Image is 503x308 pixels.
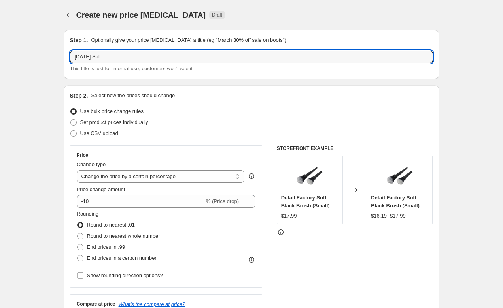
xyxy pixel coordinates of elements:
p: Optionally give your price [MEDICAL_DATA] a title (eg "March 30% off sale on boots") [91,36,286,44]
strike: $17.99 [390,212,406,220]
div: $17.99 [281,212,297,220]
input: -15 [77,195,204,208]
span: Change type [77,162,106,167]
span: % (Price drop) [206,198,239,204]
h2: Step 2. [70,92,88,100]
span: Use CSV upload [80,130,118,136]
span: Draft [212,12,222,18]
span: This title is just for internal use, customers won't see it [70,66,193,71]
span: Create new price [MEDICAL_DATA] [76,11,206,19]
span: Detail Factory Soft Black Brush (Small) [281,195,330,208]
span: Detail Factory Soft Black Brush (Small) [371,195,420,208]
span: Use bulk price change rules [80,108,144,114]
img: P_S_2_80x.png [384,160,416,192]
span: Rounding [77,211,99,217]
p: Select how the prices should change [91,92,175,100]
button: What's the compare at price? [119,301,185,307]
h3: Price [77,152,88,158]
span: End prices in a certain number [87,255,157,261]
span: Set product prices individually [80,119,148,125]
h6: STOREFRONT EXAMPLE [277,145,433,152]
span: Show rounding direction options? [87,272,163,278]
div: help [248,172,255,180]
img: P_S_2_80x.png [294,160,325,192]
span: Price change amount [77,186,125,192]
h3: Compare at price [77,301,115,307]
h2: Step 1. [70,36,88,44]
div: $16.19 [371,212,387,220]
span: Round to nearest .01 [87,222,135,228]
span: End prices in .99 [87,244,125,250]
span: Round to nearest whole number [87,233,160,239]
input: 30% off holiday sale [70,51,433,63]
button: Price change jobs [64,9,75,21]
